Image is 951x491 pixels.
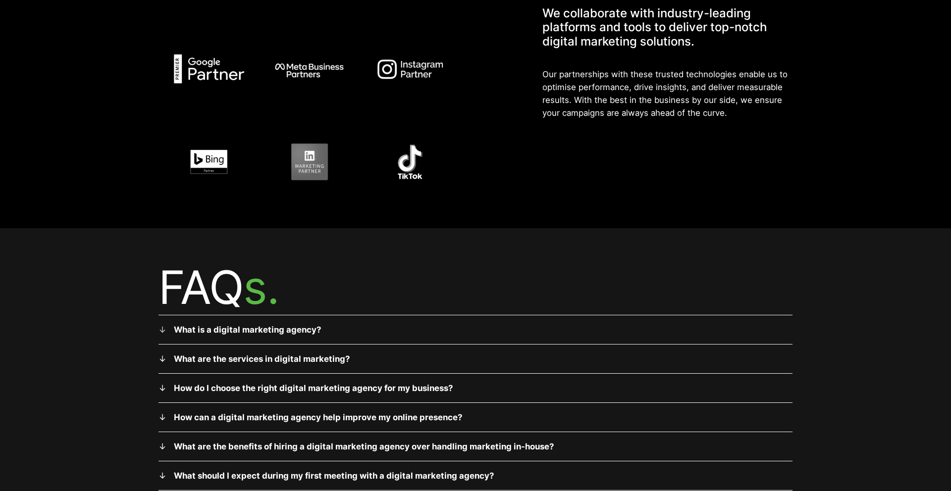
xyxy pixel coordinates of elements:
p: Our partnerships with these trusted technologies enable us to optimise performance, drive insight... [542,68,792,119]
strong: What should I expect during my first meeting with a digital marketing agency? [174,471,494,481]
strong: What is a digital marketing agency? [174,325,321,335]
mark: s. [243,259,278,315]
h2: FAQ [158,260,792,315]
summary: What is a digital marketing agency? [158,323,792,336]
summary: How can a digital marketing agency help improve my online presence? [158,411,792,424]
strong: What are the services in digital marketing? [174,354,350,364]
summary: How do I choose the right digital marketing agency for my business? [158,382,792,394]
summary: What are the benefits of hiring a digital marketing agency over handling marketing in-house? [158,440,792,453]
p: We collaborate with industry-leading platforms and tools to deliver top-notch digital marketing s... [542,6,792,49]
strong: What are the benefits of hiring a digital marketing agency over handling marketing in-house? [174,442,554,451]
summary: What should I expect during my first meeting with a digital marketing agency? [158,469,792,482]
strong: How do I choose the right digital marketing agency for my business? [174,383,453,393]
summary: What are the services in digital marketing? [158,352,792,365]
strong: How can a digital marketing agency help improve my online presence? [174,412,462,422]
